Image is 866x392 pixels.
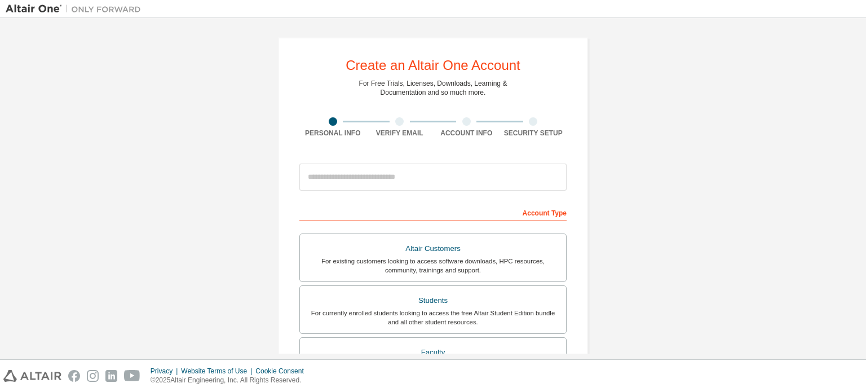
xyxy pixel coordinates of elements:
p: © 2025 Altair Engineering, Inc. All Rights Reserved. [151,376,311,385]
img: Altair One [6,3,147,15]
div: Altair Customers [307,241,559,257]
div: Verify Email [366,129,434,138]
div: Account Info [433,129,500,138]
div: Create an Altair One Account [346,59,520,72]
div: Personal Info [299,129,366,138]
img: altair_logo.svg [3,370,61,382]
div: Privacy [151,367,181,376]
div: Website Terms of Use [181,367,255,376]
div: Students [307,293,559,309]
img: facebook.svg [68,370,80,382]
div: Faculty [307,345,559,360]
div: For currently enrolled students looking to access the free Altair Student Edition bundle and all ... [307,309,559,327]
div: Cookie Consent [255,367,310,376]
div: For Free Trials, Licenses, Downloads, Learning & Documentation and so much more. [359,79,507,97]
div: For existing customers looking to access software downloads, HPC resources, community, trainings ... [307,257,559,275]
div: Account Type [299,203,567,221]
div: Security Setup [500,129,567,138]
img: instagram.svg [87,370,99,382]
img: linkedin.svg [105,370,117,382]
img: youtube.svg [124,370,140,382]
